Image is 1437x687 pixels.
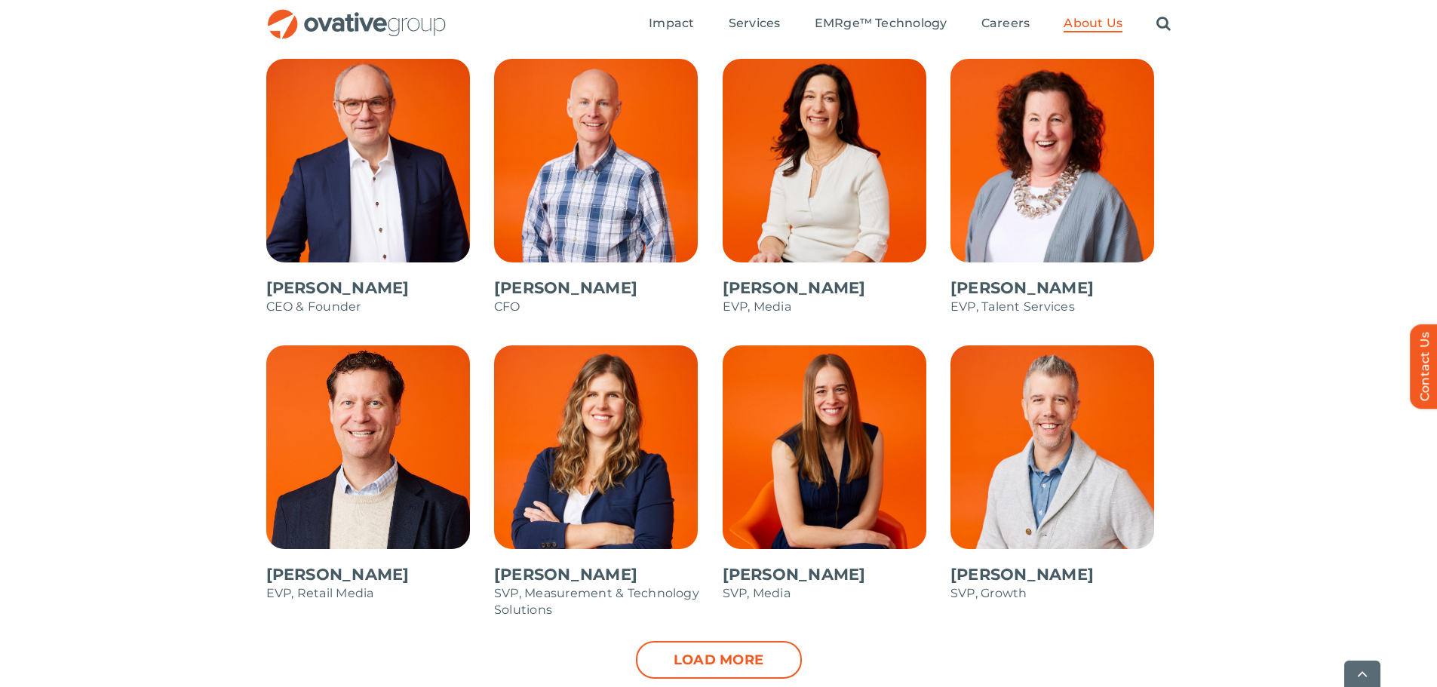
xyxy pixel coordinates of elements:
[729,16,781,31] span: Services
[1156,16,1171,32] a: Search
[649,16,694,31] span: Impact
[266,8,447,22] a: OG_Full_horizontal_RGB
[815,16,947,31] span: EMRge™ Technology
[815,16,947,32] a: EMRge™ Technology
[729,16,781,32] a: Services
[649,16,694,32] a: Impact
[1064,16,1122,32] a: About Us
[981,16,1030,32] a: Careers
[981,16,1030,31] span: Careers
[636,641,802,679] a: Load more
[1064,16,1122,31] span: About Us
